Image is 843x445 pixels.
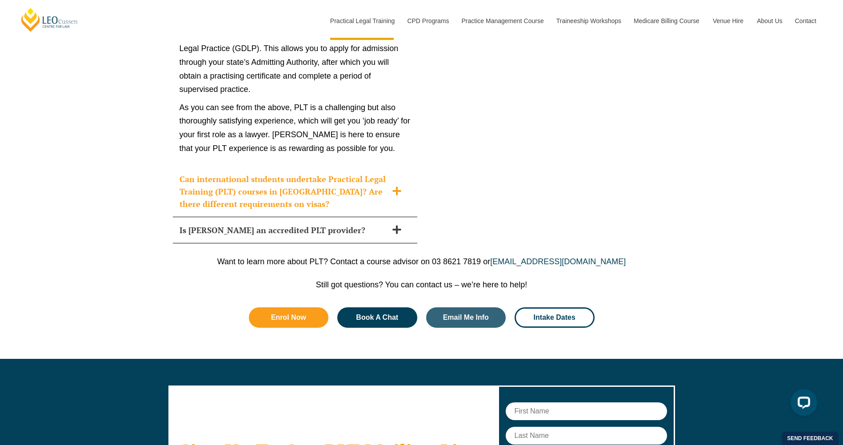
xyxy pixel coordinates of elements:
[20,7,79,32] a: [PERSON_NAME] Centre for Law
[515,307,595,328] a: Intake Dates
[455,2,550,40] a: Practice Management Course
[443,314,489,321] span: Email Me Info
[788,2,823,40] a: Contact
[534,314,575,321] span: Intake Dates
[324,2,401,40] a: Practical Legal Training
[180,173,388,210] h2: Can international students undertake Practical Legal Training (PLT) courses in [GEOGRAPHIC_DATA]?...
[550,2,627,40] a: Traineeship Workshops
[426,307,506,328] a: Email Me Info
[168,280,675,290] p: Still got questions? You can contact us – we’re here to help!
[168,257,675,266] p: Want to learn more about PLT? Contact a course advisor on 03 8621 7819 or
[783,385,821,423] iframe: LiveChat chat widget
[506,427,667,445] input: Last Name
[627,2,706,40] a: Medicare Billing Course
[506,402,667,420] input: First Name
[180,224,388,236] h2: Is [PERSON_NAME] an accredited PLT provider?
[706,2,750,40] a: Venue Hire
[180,101,411,155] p: As you can see from the above, PLT is a challenging but also thoroughly satisfying experience, wh...
[271,314,306,321] span: Enrol Now
[356,314,398,321] span: Book A Chat
[750,2,788,40] a: About Us
[337,307,417,328] a: Book A Chat
[490,257,626,266] a: [EMAIL_ADDRESS][DOMAIN_NAME]
[400,2,455,40] a: CPD Programs
[249,307,329,328] a: Enrol Now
